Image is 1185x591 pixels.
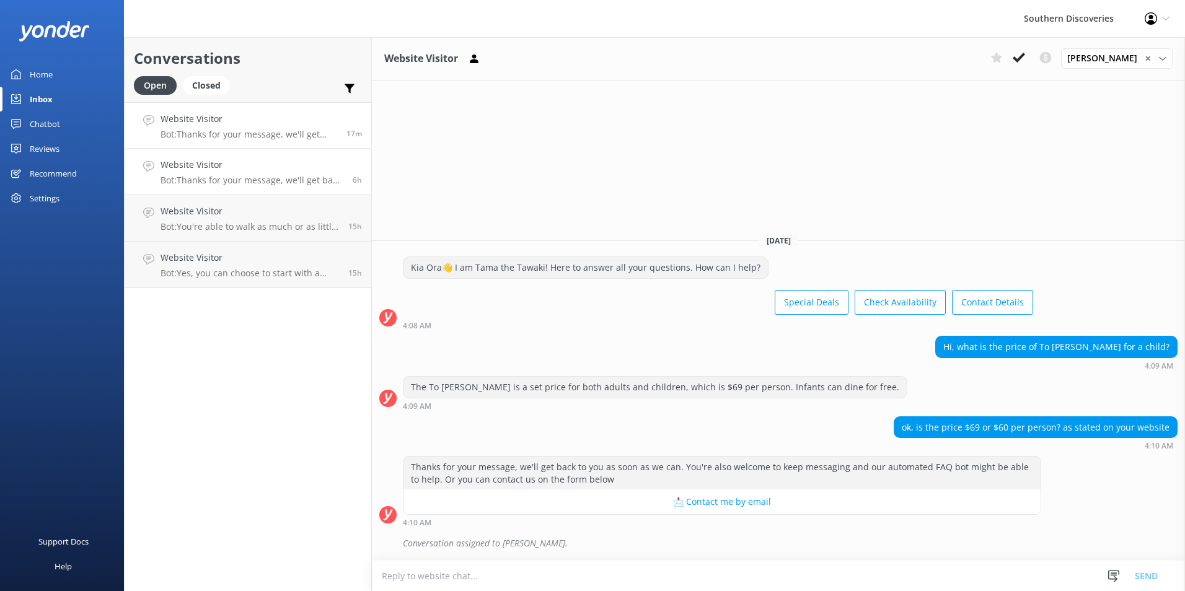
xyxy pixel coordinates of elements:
span: Oct 13 2025 04:10am (UTC +13:00) Pacific/Auckland [353,175,362,185]
h4: Website Visitor [161,158,343,172]
strong: 4:10 AM [1145,442,1173,450]
p: Bot: Thanks for your message, we'll get back to you as soon as we can. You're also welcome to kee... [161,129,337,140]
div: Help [55,554,72,579]
div: Conversation assigned to [PERSON_NAME]. [403,533,1178,554]
div: ok, is the price $69 or $60 per person? as stated on your website [894,417,1177,438]
div: Kia Ora👋 I am Tama the Tawaki! Here to answer all your questions. How can I help? [403,257,768,278]
div: Inbox [30,87,53,112]
strong: 4:09 AM [1145,362,1173,370]
div: 2025-10-12T20:47:17.293 [379,533,1178,554]
h3: Website Visitor [384,51,458,67]
a: Website VisitorBot:You're able to walk as much or as little as you'd prefer as this isn't a loop ... [125,195,371,242]
div: Hi, what is the price of To [PERSON_NAME] for a child? [936,336,1177,357]
div: Recommend [30,161,77,186]
a: Website VisitorBot:Thanks for your message, we'll get back to you as soon as we can. You're also ... [125,102,371,149]
a: Website VisitorBot:Thanks for your message, we'll get back to you as soon as we can. You're also ... [125,149,371,195]
div: Reviews [30,136,59,161]
strong: 4:08 AM [403,322,431,330]
a: Open [134,78,183,92]
button: 📩 Contact me by email [403,489,1041,514]
div: Chatbot [30,112,60,136]
img: yonder-white-logo.png [19,21,90,42]
span: Oct 12 2025 07:43pm (UTC +13:00) Pacific/Auckland [348,268,362,278]
div: Open [134,76,177,95]
h4: Website Visitor [161,251,339,265]
div: Oct 13 2025 04:10am (UTC +13:00) Pacific/Auckland [403,518,1041,527]
div: Assign User [1061,48,1173,68]
div: Oct 13 2025 04:10am (UTC +13:00) Pacific/Auckland [894,441,1178,450]
span: Oct 13 2025 10:31am (UTC +13:00) Pacific/Auckland [346,128,362,139]
strong: 4:09 AM [403,403,431,410]
h4: Website Visitor [161,204,339,218]
div: Support Docs [38,529,89,554]
button: Check Availability [855,290,946,315]
div: Settings [30,186,59,211]
div: Oct 13 2025 04:08am (UTC +13:00) Pacific/Auckland [403,321,1033,330]
p: Bot: You're able to walk as much or as little as you'd prefer as this isn't a loop track. [161,221,339,232]
a: Website VisitorBot:Yes, you can choose to start with a Milford Sound Nature Cruise and then proce... [125,242,371,288]
span: [PERSON_NAME] [1067,51,1145,65]
p: Bot: Yes, you can choose to start with a Milford Sound Nature Cruise and then proceed to the Milf... [161,268,339,279]
a: Closed [183,78,236,92]
span: Oct 12 2025 07:45pm (UTC +13:00) Pacific/Auckland [348,221,362,232]
div: Thanks for your message, we'll get back to you as soon as we can. You're also welcome to keep mes... [403,457,1041,489]
div: Oct 13 2025 04:09am (UTC +13:00) Pacific/Auckland [935,361,1178,370]
p: Bot: Thanks for your message, we'll get back to you as soon as we can. You're also welcome to kee... [161,175,343,186]
div: Closed [183,76,230,95]
span: ✕ [1145,53,1151,64]
div: Home [30,62,53,87]
strong: 4:10 AM [403,519,431,527]
h4: Website Visitor [161,112,337,126]
div: Oct 13 2025 04:09am (UTC +13:00) Pacific/Auckland [403,401,907,410]
button: Special Deals [775,290,848,315]
h2: Conversations [134,46,362,70]
div: The To [PERSON_NAME] is a set price for both adults and children, which is $69 per person. Infant... [403,377,907,398]
span: [DATE] [759,235,798,246]
button: Contact Details [952,290,1033,315]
